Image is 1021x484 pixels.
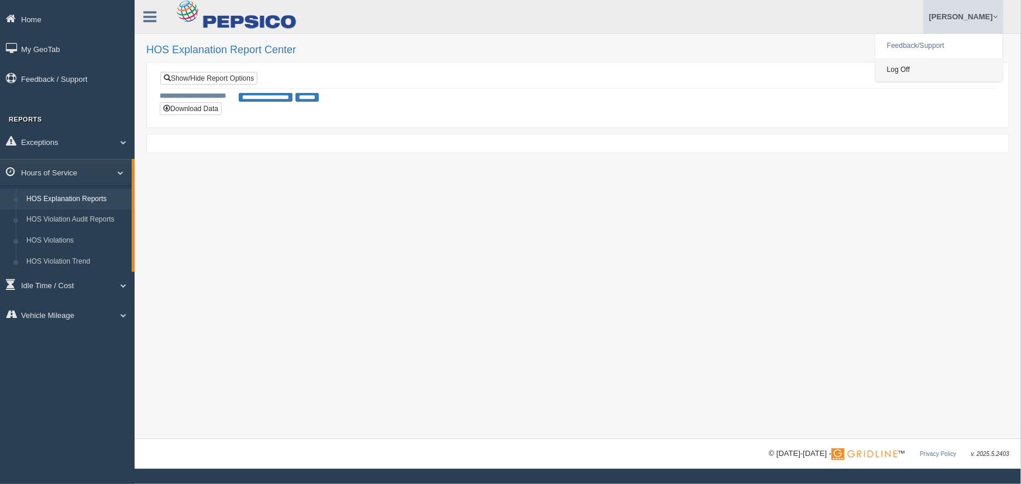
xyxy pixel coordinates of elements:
[146,44,1009,56] h2: HOS Explanation Report Center
[160,102,222,115] button: Download Data
[21,251,132,272] a: HOS Violation Trend
[21,209,132,230] a: HOS Violation Audit Reports
[831,448,898,460] img: Gridline
[21,189,132,210] a: HOS Explanation Reports
[160,72,257,85] a: Show/Hide Report Options
[971,451,1009,457] span: v. 2025.5.2403
[920,451,956,457] a: Privacy Policy
[875,34,1003,58] a: Feedback/Support
[21,230,132,251] a: HOS Violations
[769,448,1009,460] div: © [DATE]-[DATE] - ™
[875,58,1003,82] a: Log Off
